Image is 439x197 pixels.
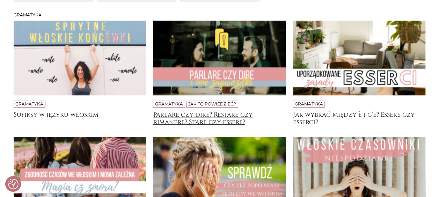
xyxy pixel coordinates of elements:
[153,111,286,125] a: Parlare czy dire? Restare czy rimanere? Stare czy essere?
[8,179,19,189] img: Revisit consent button
[293,111,425,125] a: Jak wybrać między è i c’è? Essere czy esserci?
[14,13,426,17] h3: Gramatyka
[155,101,183,107] a: Gramatyka
[295,101,323,107] a: Gramatyka
[15,101,43,107] a: Gramatyka
[188,101,236,107] a: Jak to powiedzieć?
[14,111,146,125] a: Sufiksy w języku włoskim
[8,179,19,189] button: Preferencje co do zgód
